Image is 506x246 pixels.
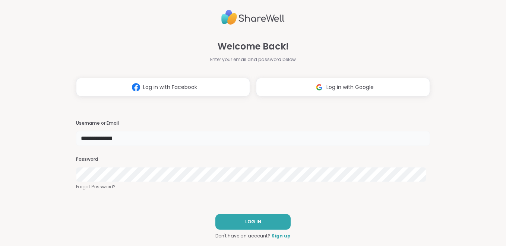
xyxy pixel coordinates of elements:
img: ShareWell Logomark [129,80,143,94]
h3: Password [76,156,430,163]
button: Log in with Facebook [76,78,250,96]
span: LOG IN [245,218,261,225]
span: Don't have an account? [215,233,270,239]
button: LOG IN [215,214,291,230]
span: Enter your email and password below [210,56,296,63]
img: ShareWell Logo [221,7,285,28]
span: Log in with Google [326,83,374,91]
span: Log in with Facebook [143,83,197,91]
h3: Username or Email [76,120,430,127]
a: Forgot Password? [76,183,430,190]
a: Sign up [272,233,291,239]
img: ShareWell Logomark [312,80,326,94]
button: Log in with Google [256,78,430,96]
span: Welcome Back! [218,40,289,53]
